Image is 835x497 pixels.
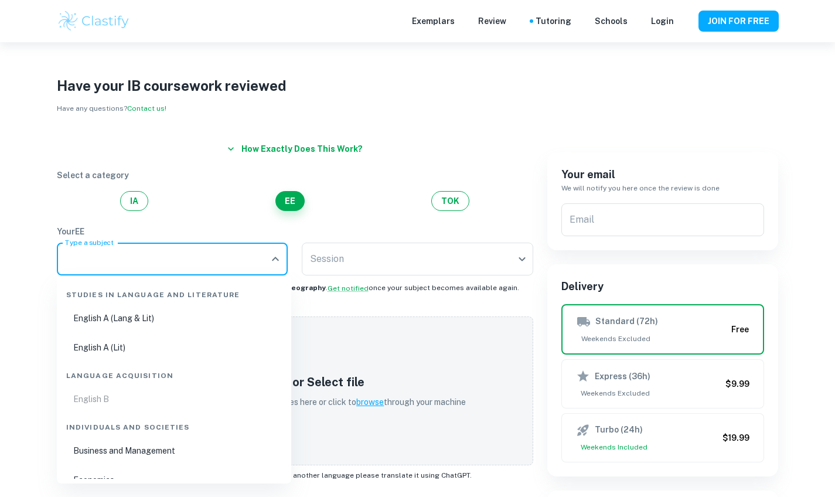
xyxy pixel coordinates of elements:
span: Weekends Included [576,442,718,452]
span: Weekends Excluded [576,388,721,399]
input: We'll contact you here [561,203,765,236]
button: Standard (72h)Weekends ExcludedFree [561,304,765,355]
button: Express (36h)Weekends Excluded$9.99 [561,359,765,409]
li: Business and Management [62,437,287,464]
h6: Free [731,323,749,336]
h6: $19.99 [722,431,749,444]
h6: Your email [561,166,765,183]
span: browse [356,397,384,407]
li: English A (Lit) [62,334,287,361]
h6: Express (36h) [595,370,650,383]
li: English A (Lang & Lit) [62,305,287,332]
p: Your EE file [57,304,533,316]
h1: Have your IB coursework reviewed [57,75,779,96]
span: Have any questions? [57,104,166,113]
span: The file must be in English. If you're doing IB in another language please translate it using Cha... [134,470,472,481]
button: Close [267,251,284,267]
div: Individuals and Societies [62,413,287,437]
p: Review [478,15,506,28]
button: Turbo (24h)Weekends Included$19.99 [561,413,765,462]
h6: We will notify you here once the review is done [561,183,765,194]
h6: Standard (72h) [595,315,658,329]
button: JOIN FOR FREE [698,11,779,32]
button: Get notified [328,283,369,294]
img: Clastify logo [57,9,131,33]
h6: Turbo (24h) [595,423,643,437]
button: TOK [431,191,469,211]
div: Language Acquisition [62,361,287,386]
a: Tutoring [536,15,571,28]
button: How exactly does this work? [223,138,367,159]
label: Type a subject [65,237,114,247]
h5: Drop or Select file [262,373,466,391]
button: Help and Feedback [683,18,689,24]
button: IA [120,191,148,211]
p: Select a category [57,169,533,182]
a: Contact us! [127,104,166,113]
h6: $9.99 [725,377,749,390]
h6: Delivery [561,278,765,295]
div: Studies in Language and Literature [62,280,287,305]
p: Drop files here or click to through your machine [262,396,466,409]
span: Weekends Excluded [577,333,727,344]
a: Schools [595,15,628,28]
a: Login [651,15,674,28]
li: Economics [62,467,287,493]
button: EE [275,191,305,211]
p: Your EE [57,225,533,238]
p: Exemplars [412,15,455,28]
